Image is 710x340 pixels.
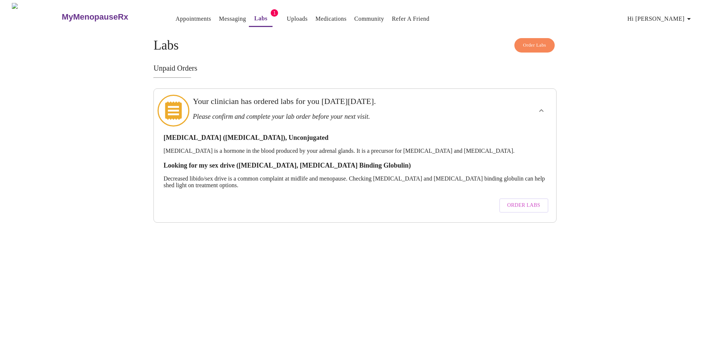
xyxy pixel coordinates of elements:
[532,102,550,119] button: show more
[163,134,547,142] h3: [MEDICAL_DATA] ([MEDICAL_DATA]), Unconjugated
[62,12,128,22] h3: MyMenopauseRx
[392,14,430,24] a: Refer a Friend
[61,4,158,30] a: MyMenopauseRx
[173,11,214,26] button: Appointments
[193,113,478,121] h3: Please confirm and complete your lab order before your next visit.
[351,11,387,26] button: Community
[389,11,433,26] button: Refer a Friend
[193,97,478,106] h3: Your clinician has ordered labs for you [DATE][DATE].
[12,3,61,31] img: MyMenopauseRx Logo
[163,148,547,154] p: [MEDICAL_DATA] is a hormone in the blood produced by your adrenal glands. It is a precursor for [...
[315,14,346,24] a: Medications
[523,41,546,50] span: Order Labs
[628,14,693,24] span: Hi [PERSON_NAME]
[497,195,550,216] a: Order Labs
[176,14,211,24] a: Appointments
[625,11,696,26] button: Hi [PERSON_NAME]
[312,11,349,26] button: Medications
[216,11,249,26] button: Messaging
[499,198,548,213] button: Order Labs
[354,14,384,24] a: Community
[507,201,540,210] span: Order Labs
[163,175,547,189] p: Decreased libido/sex drive is a common complaint at midlife and menopause. Checking [MEDICAL_DATA...
[163,162,547,169] h3: Looking for my sex drive ([MEDICAL_DATA], [MEDICAL_DATA] Binding Globulin)
[271,9,278,17] span: 1
[287,14,308,24] a: Uploads
[254,13,268,24] a: Labs
[249,11,273,27] button: Labs
[219,14,246,24] a: Messaging
[153,64,557,73] h3: Unpaid Orders
[284,11,311,26] button: Uploads
[514,38,555,53] button: Order Labs
[153,38,557,53] h4: Labs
